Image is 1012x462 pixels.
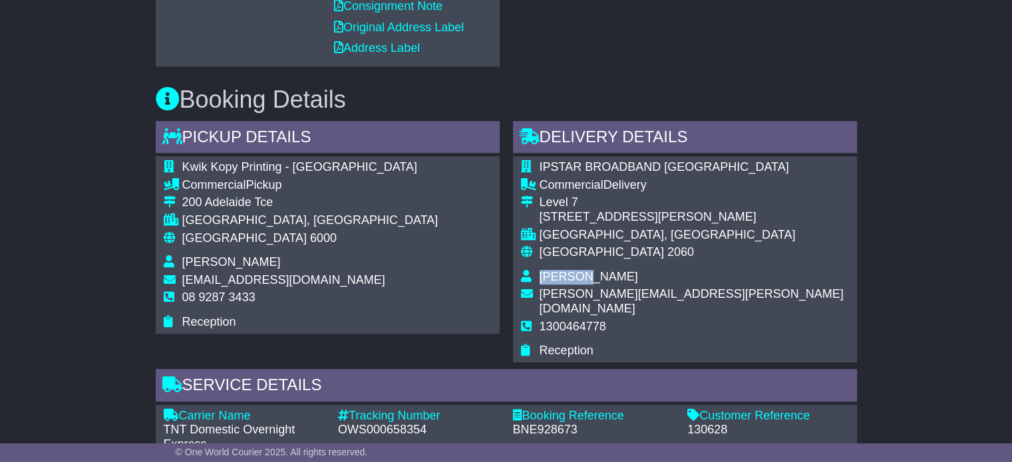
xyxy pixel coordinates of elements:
[176,447,368,457] span: © One World Courier 2025. All rights reserved.
[182,178,438,193] div: Pickup
[540,287,844,315] span: [PERSON_NAME][EMAIL_ADDRESS][PERSON_NAME][DOMAIN_NAME]
[540,178,849,193] div: Delivery
[540,228,849,243] div: [GEOGRAPHIC_DATA], [GEOGRAPHIC_DATA]
[338,409,500,423] div: Tracking Number
[182,160,417,173] span: Kwik Kopy Printing - [GEOGRAPHIC_DATA]
[164,409,325,423] div: Carrier Name
[513,121,857,157] div: Delivery Details
[334,21,464,34] a: Original Address Label
[667,245,694,259] span: 2060
[156,86,857,113] h3: Booking Details
[182,273,385,287] span: [EMAIL_ADDRESS][DOMAIN_NAME]
[540,160,789,173] span: IPSTAR BROADBAND [GEOGRAPHIC_DATA]
[540,320,606,333] span: 1300464778
[156,369,857,405] div: Service Details
[334,41,420,55] a: Address Label
[540,210,849,225] div: [STREET_ADDRESS][PERSON_NAME]
[540,178,603,191] span: Commercial
[540,270,638,283] span: [PERSON_NAME]
[310,231,337,245] span: 6000
[687,423,849,437] div: 130628
[182,231,307,245] span: [GEOGRAPHIC_DATA]
[687,409,849,423] div: Customer Reference
[164,423,325,451] div: TNT Domestic Overnight Express
[182,178,246,191] span: Commercial
[513,423,675,437] div: BNE928673
[513,409,675,423] div: Booking Reference
[182,290,255,304] span: 08 9287 3433
[540,344,593,357] span: Reception
[540,195,849,210] div: Level 7
[182,213,438,228] div: [GEOGRAPHIC_DATA], [GEOGRAPHIC_DATA]
[182,195,438,210] div: 200 Adelaide Tce
[182,315,236,328] span: Reception
[540,245,664,259] span: [GEOGRAPHIC_DATA]
[182,255,281,269] span: [PERSON_NAME]
[338,423,500,437] div: OWS000658354
[156,121,500,157] div: Pickup Details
